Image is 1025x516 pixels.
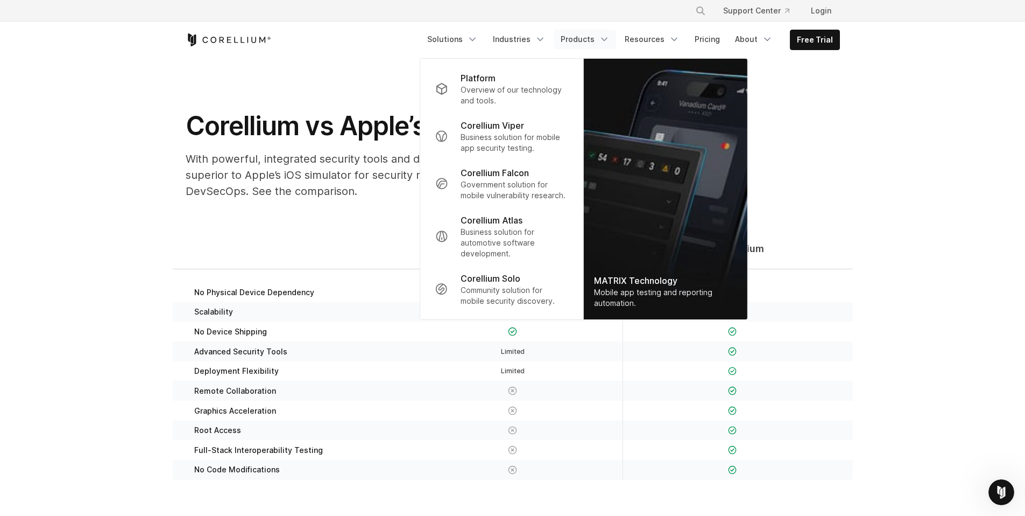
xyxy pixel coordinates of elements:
a: Login [802,1,840,20]
span: No Code Modifications [194,465,280,475]
img: X [508,386,517,395]
img: Checkmark [728,347,737,356]
img: Checkmark [728,426,737,435]
h1: Corellium vs Apple’s iOS Simulator [186,110,616,142]
p: Government solution for mobile vulnerability research. [461,179,568,201]
span: Root Access [194,426,241,435]
a: Support Center [715,1,798,20]
span: No Device Shipping [194,327,267,337]
div: Navigation Menu [421,30,840,50]
img: X [508,465,517,475]
p: Community solution for mobile security discovery. [461,285,568,306]
img: Matrix_WebNav_1x [583,59,747,319]
a: About [729,30,779,49]
a: Industries [486,30,552,49]
div: Mobile app testing and reporting automation. [594,287,736,309]
p: Corellium Viper [461,119,524,132]
span: Limited [501,367,525,375]
img: Checkmark [728,445,737,455]
a: MATRIX Technology Mobile app testing and reporting automation. [583,59,747,319]
p: Corellium Atlas [461,214,522,227]
iframe: Intercom live chat [988,479,1014,505]
div: Navigation Menu [682,1,840,20]
a: Products [554,30,616,49]
p: Corellium Falcon [461,166,529,179]
img: Checkmark [728,327,737,336]
a: Solutions [421,30,484,49]
a: Corellium Solo Community solution for mobile security discovery. [426,266,576,313]
img: Checkmark [728,406,737,415]
div: MATRIX Technology [594,274,736,287]
p: Business solution for automotive software development. [461,227,568,259]
span: Scalability [194,307,233,317]
a: Free Trial [790,30,839,50]
span: Deployment Flexibility [194,366,279,376]
a: Resources [618,30,686,49]
a: Pricing [688,30,726,49]
img: X [508,426,517,435]
p: With powerful, integrated security tools and deployment flexibility, Corellium is superior to App... [186,151,616,199]
span: Graphics Acceleration [194,406,276,416]
span: Remote Collaboration [194,386,276,396]
span: Advanced Security Tools [194,347,287,357]
img: Checkmark [508,327,517,336]
img: X [508,445,517,455]
p: Platform [461,72,496,85]
img: X [508,406,517,415]
a: Corellium Atlas Business solution for automotive software development. [426,207,576,266]
p: Corellium Solo [461,272,520,285]
span: Limited [501,347,525,355]
a: Corellium Home [186,33,271,46]
img: Checkmark [728,367,737,376]
p: Overview of our technology and tools. [461,85,568,106]
a: Corellium Viper Business solution for mobile app security testing. [426,113,576,160]
a: Platform Overview of our technology and tools. [426,65,576,113]
span: Full-Stack Interoperability Testing [194,445,323,455]
a: Corellium Falcon Government solution for mobile vulnerability research. [426,160,576,207]
span: No Physical Device Dependency [194,288,314,297]
p: Business solution for mobile app security testing. [461,132,568,154]
img: Checkmark [728,465,737,475]
img: Checkmark [728,386,737,395]
button: Search [691,1,710,20]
